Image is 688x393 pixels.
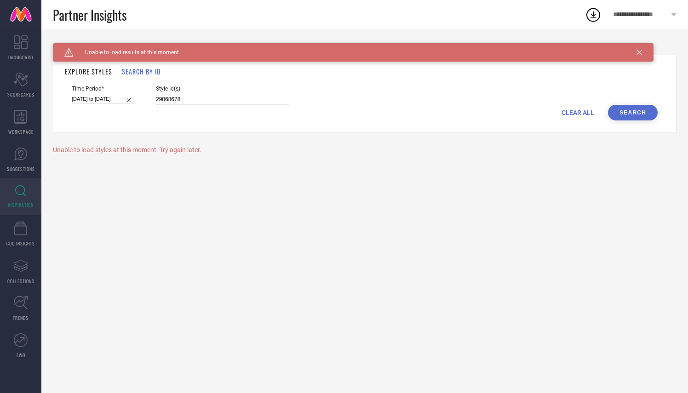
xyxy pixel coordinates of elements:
span: INSPIRATION [8,201,34,208]
span: DASHBOARD [8,54,33,61]
button: Search [608,105,658,120]
span: Unable to load results at this moment. [74,49,180,56]
div: Open download list [585,6,602,23]
span: TRENDS [13,314,29,321]
span: SUGGESTIONS [7,165,35,172]
span: WORKSPACE [8,128,34,135]
span: COLLECTIONS [7,278,34,285]
span: Style Id(s) [156,85,289,92]
span: CDC INSIGHTS [6,240,35,247]
span: Time Period* [72,85,135,92]
span: FWD [17,352,25,359]
h1: SEARCH BY ID [122,67,161,76]
span: Partner Insights [53,6,126,24]
input: Select time period [72,94,135,104]
div: Back TO Dashboard [53,43,677,50]
div: Unable to load styles at this moment. Try again later. [53,146,677,154]
input: Enter comma separated style ids e.g. 12345, 67890 [156,94,289,105]
h1: EXPLORE STYLES [65,67,112,76]
span: CLEAR ALL [562,109,594,116]
span: SCORECARDS [7,91,34,98]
